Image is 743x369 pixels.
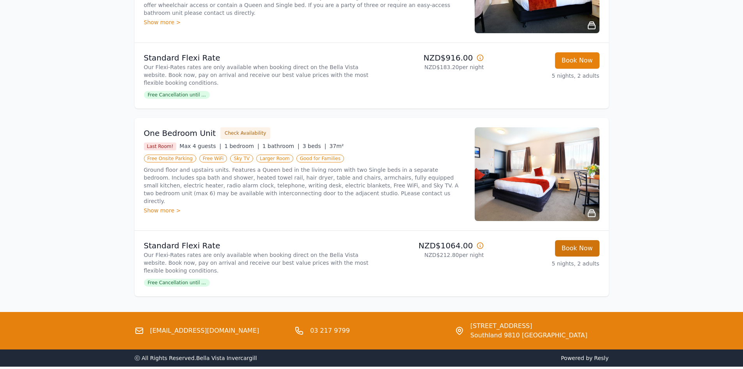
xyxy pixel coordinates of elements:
[470,331,587,340] span: Southland 9810 [GEOGRAPHIC_DATA]
[262,143,300,149] span: 1 bathroom |
[144,240,369,251] p: Standard Flexi Rate
[144,52,369,63] p: Standard Flexi Rate
[470,321,587,331] span: [STREET_ADDRESS]
[329,143,344,149] span: 37m²
[490,72,599,80] p: 5 nights, 2 adults
[144,18,465,26] div: Show more >
[144,251,369,275] p: Our Flexi-Rates rates are only available when booking direct on the Bella Vista website. Book now...
[150,326,259,335] a: [EMAIL_ADDRESS][DOMAIN_NAME]
[144,166,465,205] p: Ground floor and upstairs units. Features a Queen bed in the living room with two Single beds in ...
[375,354,609,362] span: Powered by
[220,127,270,139] button: Check Availability
[375,52,484,63] p: NZD$916.00
[296,155,344,162] span: Good for Families
[490,260,599,267] p: 5 nights, 2 adults
[144,207,465,214] div: Show more >
[135,355,257,361] span: ⓒ All Rights Reserved. Bella Vista Invercargill
[256,155,293,162] span: Larger Room
[555,52,599,69] button: Book Now
[375,240,484,251] p: NZD$1064.00
[144,63,369,87] p: Our Flexi-Rates rates are only available when booking direct on the Bella Vista website. Book now...
[144,91,210,99] span: Free Cancellation until ...
[144,143,177,150] span: Last Room!
[144,128,216,139] h3: One Bedroom Unit
[199,155,227,162] span: Free WiFi
[375,63,484,71] p: NZD$183.20 per night
[230,155,253,162] span: Sky TV
[555,240,599,257] button: Book Now
[144,279,210,287] span: Free Cancellation until ...
[179,143,221,149] span: Max 4 guests |
[594,355,608,361] a: Resly
[375,251,484,259] p: NZD$212.80 per night
[224,143,259,149] span: 1 bedroom |
[310,326,350,335] a: 03 217 9799
[303,143,326,149] span: 3 beds |
[144,155,196,162] span: Free Onsite Parking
